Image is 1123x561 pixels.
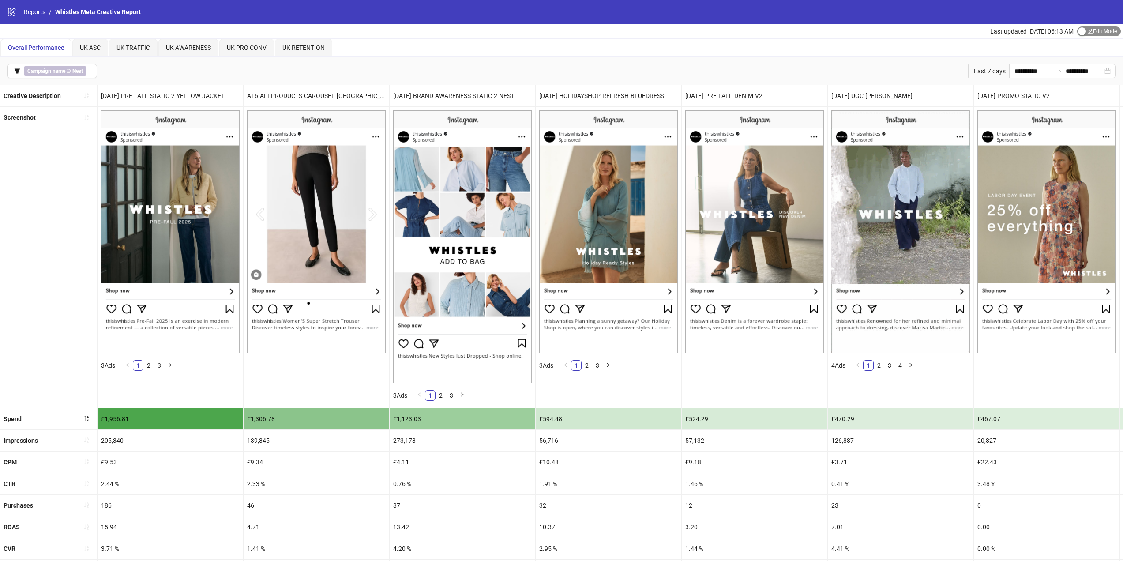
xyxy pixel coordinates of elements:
[831,362,845,369] span: 4 Ads
[682,452,827,473] div: £9.18
[83,480,90,486] span: sort-ascending
[14,68,20,74] span: filter
[4,114,36,121] b: Screenshot
[828,85,973,106] div: [DATE]-UGC-[PERSON_NAME]
[536,495,681,516] div: 32
[682,538,827,559] div: 1.44 %
[390,516,535,538] div: 13.42
[24,66,86,76] span: ∋
[895,360,905,371] li: 4
[98,516,243,538] div: 15.94
[122,360,133,371] li: Previous Page
[603,360,613,371] button: right
[244,430,389,451] div: 139,845
[244,538,389,559] div: 1.41 %
[1055,68,1062,75] span: to
[560,360,571,371] button: left
[7,64,97,78] button: Campaign name ∋ Nest
[974,495,1119,516] div: 0
[83,459,90,465] span: sort-ascending
[133,361,143,370] a: 1
[974,538,1119,559] div: 0.00 %
[101,110,240,353] img: Screenshot 6870965888731
[80,44,101,51] span: UK ASC
[895,361,905,370] a: 4
[244,473,389,494] div: 2.33 %
[447,391,456,400] a: 3
[4,415,22,422] b: Spend
[457,390,467,401] button: right
[143,360,154,371] li: 2
[390,408,535,429] div: £1,123.03
[414,390,425,401] li: Previous Page
[536,516,681,538] div: 10.37
[874,360,884,371] li: 2
[425,390,436,401] li: 1
[536,430,681,451] div: 56,716
[133,360,143,371] li: 1
[83,546,90,552] span: sort-ascending
[828,538,973,559] div: 4.41 %
[828,408,973,429] div: £470.29
[605,362,611,368] span: right
[446,390,457,401] li: 3
[864,361,873,370] a: 1
[828,452,973,473] div: £3.71
[4,437,38,444] b: Impressions
[828,473,973,494] div: 0.41 %
[144,361,154,370] a: 2
[682,85,827,106] div: [DATE]-PRE-FALL-DENIM-V2
[83,93,90,99] span: sort-ascending
[459,392,465,397] span: right
[685,110,824,353] img: Screenshot 6896789999331
[828,495,973,516] div: 23
[828,516,973,538] div: 7.01
[154,361,164,370] a: 3
[393,392,407,399] span: 3 Ads
[990,28,1074,35] span: Last updated [DATE] 06:13 AM
[571,361,581,370] a: 1
[536,408,681,429] div: £594.48
[977,110,1116,353] img: Screenshot 6900690047931
[682,516,827,538] div: 3.20
[436,391,446,400] a: 2
[98,430,243,451] div: 205,340
[27,68,65,74] b: Campaign name
[98,473,243,494] div: 2.44 %
[390,473,535,494] div: 0.76 %
[974,516,1119,538] div: 0.00
[457,390,467,401] li: Next Page
[884,360,895,371] li: 3
[390,85,535,106] div: [DATE]-BRAND-AWARENESS-STATIC-2-NEST
[593,361,602,370] a: 3
[98,408,243,429] div: £1,956.81
[874,361,884,370] a: 2
[425,391,435,400] a: 1
[831,110,970,353] img: Screenshot 6900658988331
[244,516,389,538] div: 4.71
[49,7,52,17] li: /
[436,390,446,401] li: 2
[244,408,389,429] div: £1,306.78
[393,110,532,383] img: Screenshot 6880217743731
[244,495,389,516] div: 46
[72,68,83,74] b: Nest
[682,473,827,494] div: 1.46 %
[582,360,592,371] li: 2
[908,362,913,368] span: right
[1055,68,1062,75] span: swap-right
[4,480,15,487] b: CTR
[682,408,827,429] div: £524.29
[539,110,678,353] img: Screenshot 6836874501131
[4,523,20,531] b: ROAS
[227,44,267,51] span: UK PRO CONV
[603,360,613,371] li: Next Page
[244,452,389,473] div: £9.34
[55,8,141,15] span: Whistles Meta Creative Report
[4,459,17,466] b: CPM
[98,452,243,473] div: £9.53
[4,502,33,509] b: Purchases
[166,44,211,51] span: UK AWARENESS
[974,430,1119,451] div: 20,827
[682,430,827,451] div: 57,132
